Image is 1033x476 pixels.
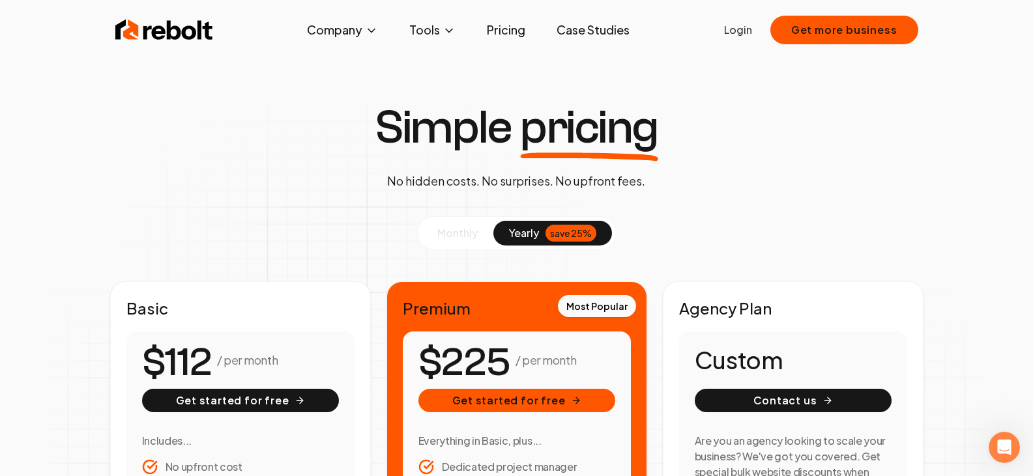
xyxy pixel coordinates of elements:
button: yearlysave 25% [493,221,612,245]
a: Case Studies [546,17,640,43]
button: monthly [422,221,493,245]
number-flow-react: $112 [142,333,212,392]
p: No hidden costs. No surprises. No upfront fees. [387,172,645,190]
h2: Basic [126,298,355,318]
button: Company [297,17,388,43]
a: Pricing [476,17,536,43]
img: Rebolt Logo [115,17,213,43]
iframe: Intercom live chat [989,432,1020,463]
h3: Everything in Basic, plus... [418,433,615,449]
h2: Premium [403,298,631,318]
div: save 25% [546,225,596,242]
button: Get more business [770,16,918,44]
h1: Custom [695,347,892,373]
button: Tools [399,17,466,43]
li: No upfront cost [142,459,339,475]
span: pricing [520,104,658,151]
div: Most Popular [558,295,636,317]
h3: Includes... [142,433,339,449]
button: Get started for free [418,389,615,412]
p: / per month [516,351,576,369]
span: monthly [437,226,478,240]
p: / per month [217,351,278,369]
button: Contact us [695,389,892,412]
number-flow-react: $225 [418,333,510,392]
button: Get started for free [142,389,339,412]
h1: Simple [375,104,658,151]
li: Dedicated project manager [418,459,615,475]
h2: Agency Plan [679,298,907,318]
span: yearly [509,225,539,241]
a: Login [724,22,752,38]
